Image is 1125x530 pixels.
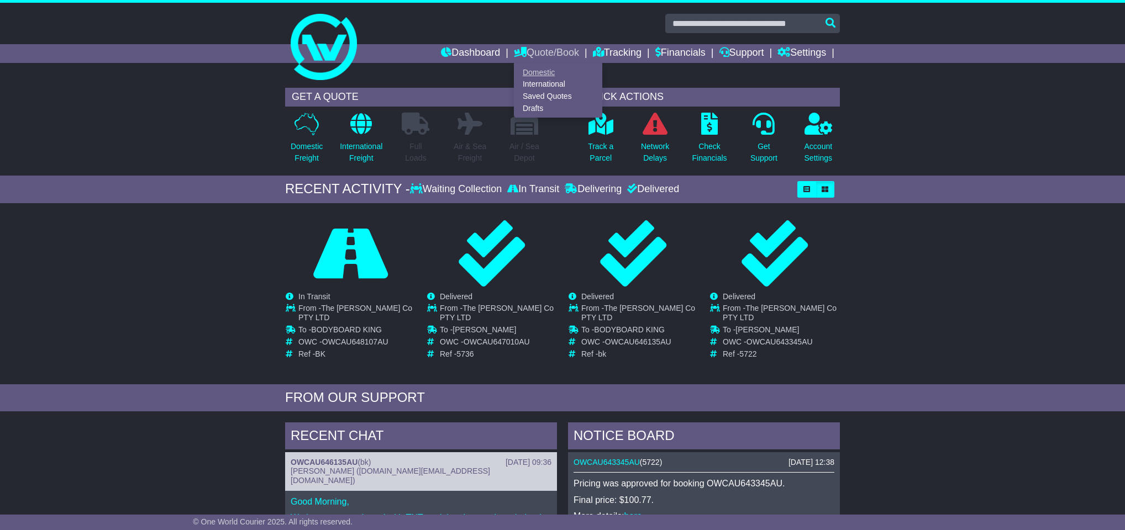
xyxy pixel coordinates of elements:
div: [DATE] 09:36 [506,458,551,467]
span: © One World Courier 2025. All rights reserved. [193,517,353,526]
a: Quote/Book [514,44,579,63]
span: BODYBOARD KING [594,325,665,334]
td: From - [581,304,698,325]
div: [DATE] 12:38 [788,458,834,467]
span: bk [360,458,369,467]
span: [PERSON_NAME] [735,325,799,334]
span: Delivered [723,292,755,301]
p: Check Financials [692,141,727,164]
span: [PERSON_NAME] ([DOMAIN_NAME][EMAIL_ADDRESS][DOMAIN_NAME]) [291,467,490,485]
a: Support [719,44,764,63]
a: Track aParcel [587,112,614,170]
td: To - [723,325,839,337]
a: GetSupport [750,112,778,170]
span: The [PERSON_NAME] Co PTY LTD [298,304,412,322]
div: FROM OUR SUPPORT [285,390,840,406]
td: OWC - [581,337,698,349]
div: QUICK ACTIONS [579,88,840,107]
td: OWC - [298,337,415,349]
a: AccountSettings [804,112,833,170]
span: The [PERSON_NAME] Co PTY LTD [723,304,837,322]
div: ( ) [291,458,551,467]
td: From - [723,304,839,325]
p: Domestic Freight [291,141,323,164]
a: CheckFinancials [692,112,728,170]
span: [PERSON_NAME] [453,325,516,334]
span: 5722 [739,349,756,358]
span: 5736 [456,349,474,358]
p: Air & Sea Freight [454,141,486,164]
p: Good Morning, [291,496,551,507]
td: To - [298,325,415,337]
a: NetworkDelays [640,112,670,170]
span: bk [598,349,606,358]
a: OWCAU646135AU [291,458,358,467]
td: Ref - [440,349,556,359]
a: Domestic [514,66,602,78]
p: More details: . [574,511,834,521]
p: Final price: $100.77. [574,495,834,505]
p: Account Settings [805,141,833,164]
a: OWCAU643345AU [574,458,640,467]
a: Drafts [514,102,602,114]
span: BODYBOARD KING [311,325,382,334]
a: Financials [655,44,706,63]
div: Delivering [562,183,624,195]
a: InternationalFreight [339,112,383,170]
span: OWCAU643345AU [747,337,813,346]
p: Full Loads [402,141,429,164]
td: From - [298,304,415,325]
div: In Transit [504,183,562,195]
td: Ref - [723,349,839,359]
span: In Transit [298,292,330,301]
span: Delivered [440,292,472,301]
span: The [PERSON_NAME] Co PTY LTD [440,304,554,322]
td: To - [440,325,556,337]
div: RECENT ACTIVITY - [285,181,410,197]
a: International [514,78,602,91]
span: OWCAU646135AU [605,337,671,346]
div: GET A QUOTE [285,88,546,107]
span: Delivered [581,292,614,301]
a: Tracking [593,44,642,63]
div: NOTICE BOARD [568,422,840,452]
p: Get Support [750,141,777,164]
a: Settings [777,44,826,63]
p: Track a Parcel [588,141,613,164]
td: OWC - [723,337,839,349]
a: Dashboard [441,44,500,63]
p: Air / Sea Depot [509,141,539,164]
span: OWCAU647010AU [464,337,530,346]
a: here [624,511,642,521]
a: Saved Quotes [514,91,602,103]
div: ( ) [574,458,834,467]
p: Network Delays [641,141,669,164]
td: OWC - [440,337,556,349]
td: Ref - [298,349,415,359]
div: Quote/Book [514,63,602,118]
td: From - [440,304,556,325]
span: BK [315,349,325,358]
span: OWCAU648107AU [322,337,388,346]
p: Pricing was approved for booking OWCAU643345AU. [574,478,834,489]
td: Ref - [581,349,698,359]
span: 5722 [643,458,660,467]
td: To - [581,325,698,337]
a: DomesticFreight [290,112,323,170]
div: Waiting Collection [410,183,504,195]
p: International Freight [340,141,382,164]
div: Delivered [624,183,679,195]
span: The [PERSON_NAME] Co PTY LTD [581,304,695,322]
div: RECENT CHAT [285,422,557,452]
